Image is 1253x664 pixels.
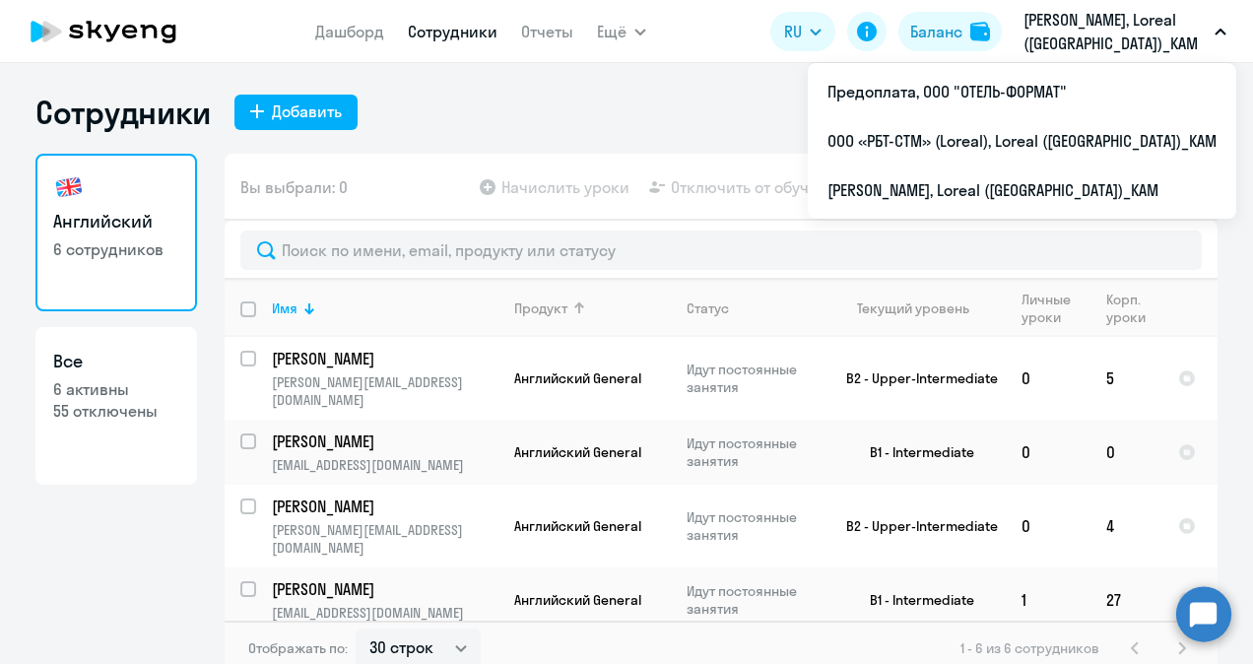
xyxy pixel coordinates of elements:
[838,299,1005,317] div: Текущий уровень
[970,22,990,41] img: balance
[272,348,497,369] a: [PERSON_NAME]
[521,22,573,41] a: Отчеты
[898,12,1002,51] button: Балансbalance
[808,63,1236,219] ul: Ещё
[823,485,1006,567] td: B2 - Upper-Intermediate
[53,238,179,260] p: 6 сотрудников
[1090,420,1162,485] td: 0
[272,348,495,369] p: [PERSON_NAME]
[35,154,197,311] a: Английский6 сотрудников
[272,299,297,317] div: Имя
[234,95,358,130] button: Добавить
[687,508,822,544] p: Идут постоянные занятия
[272,578,497,600] a: [PERSON_NAME]
[240,231,1202,270] input: Поиск по имени, email, продукту или статусу
[53,400,179,422] p: 55 отключены
[597,20,626,43] span: Ещё
[514,299,567,317] div: Продукт
[35,93,211,132] h1: Сотрудники
[514,443,641,461] span: Английский General
[1022,291,1072,326] div: Личные уроки
[687,361,822,396] p: Идут постоянные занятия
[315,22,384,41] a: Дашборд
[240,175,348,199] span: Вы выбрали: 0
[272,496,497,517] a: [PERSON_NAME]
[514,299,670,317] div: Продукт
[514,369,641,387] span: Английский General
[514,517,641,535] span: Английский General
[272,299,497,317] div: Имя
[272,373,497,409] p: [PERSON_NAME][EMAIL_ADDRESS][DOMAIN_NAME]
[53,378,179,400] p: 6 активны
[687,434,822,470] p: Идут постоянные занятия
[1014,8,1236,55] button: [PERSON_NAME], Loreal ([GEOGRAPHIC_DATA])_KAM
[960,639,1099,657] span: 1 - 6 из 6 сотрудников
[857,299,969,317] div: Текущий уровень
[597,12,646,51] button: Ещё
[272,604,497,622] p: [EMAIL_ADDRESS][DOMAIN_NAME]
[1006,420,1090,485] td: 0
[1090,337,1162,420] td: 5
[272,456,497,474] p: [EMAIL_ADDRESS][DOMAIN_NAME]
[1090,485,1162,567] td: 4
[784,20,802,43] span: RU
[272,431,497,452] a: [PERSON_NAME]
[1023,8,1207,55] p: [PERSON_NAME], Loreal ([GEOGRAPHIC_DATA])_KAM
[687,582,822,618] p: Идут постоянные занятия
[1106,291,1161,326] div: Корп. уроки
[1106,291,1146,326] div: Корп. уроки
[272,431,495,452] p: [PERSON_NAME]
[1022,291,1089,326] div: Личные уроки
[35,327,197,485] a: Все6 активны55 отключены
[770,12,835,51] button: RU
[272,100,342,123] div: Добавить
[823,420,1006,485] td: B1 - Intermediate
[272,521,497,557] p: [PERSON_NAME][EMAIL_ADDRESS][DOMAIN_NAME]
[910,20,962,43] div: Баланс
[272,496,495,517] p: [PERSON_NAME]
[53,171,85,203] img: english
[1090,567,1162,632] td: 27
[687,299,822,317] div: Статус
[408,22,497,41] a: Сотрудники
[1006,567,1090,632] td: 1
[687,299,729,317] div: Статус
[53,349,179,374] h3: Все
[514,591,641,609] span: Английский General
[823,337,1006,420] td: B2 - Upper-Intermediate
[53,209,179,234] h3: Английский
[1006,337,1090,420] td: 0
[272,578,495,600] p: [PERSON_NAME]
[248,639,348,657] span: Отображать по:
[823,567,1006,632] td: B1 - Intermediate
[1006,485,1090,567] td: 0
